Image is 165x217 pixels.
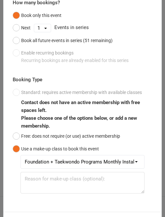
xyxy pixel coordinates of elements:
[13,34,113,47] button: Book all future events in series (51 remaining)
[21,37,113,44] div: Book all future events in series (51 remaining)
[13,143,99,155] button: Use a make-up class to book this event
[21,100,140,113] b: Contact does not have an active membership with free spaces left.
[13,22,152,34] div: Events in series
[13,76,42,84] label: Booking Type
[21,115,137,129] b: Please choose one of the options below, or add a new membership.
[13,22,31,34] button: Next
[13,130,120,142] button: Free: does not require (or use) active membership
[13,9,62,22] button: Book only this event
